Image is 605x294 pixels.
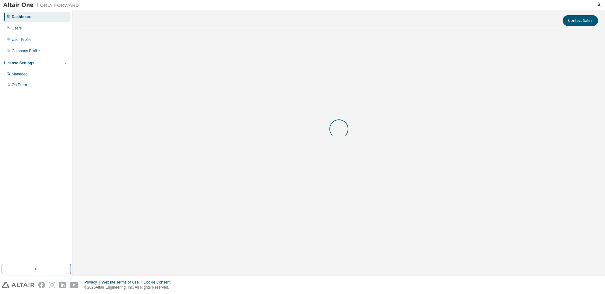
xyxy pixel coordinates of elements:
img: youtube.svg [70,282,79,288]
div: Cookie Consent [143,280,174,285]
button: Contact Sales [563,15,598,26]
p: © 2025 Altair Engineering, Inc. All Rights Reserved. [84,285,174,290]
div: Users [12,26,22,31]
img: altair_logo.svg [2,282,34,288]
div: Dashboard [12,14,32,19]
div: User Profile [12,37,32,42]
div: Website Terms of Use [102,280,143,285]
div: Privacy [84,280,102,285]
div: Company Profile [12,48,40,54]
img: facebook.svg [38,282,45,288]
img: instagram.svg [49,282,55,288]
img: Altair One [3,2,82,8]
div: Managed [12,72,28,77]
div: License Settings [4,61,34,66]
div: On Prem [12,82,27,87]
img: linkedin.svg [59,282,66,288]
